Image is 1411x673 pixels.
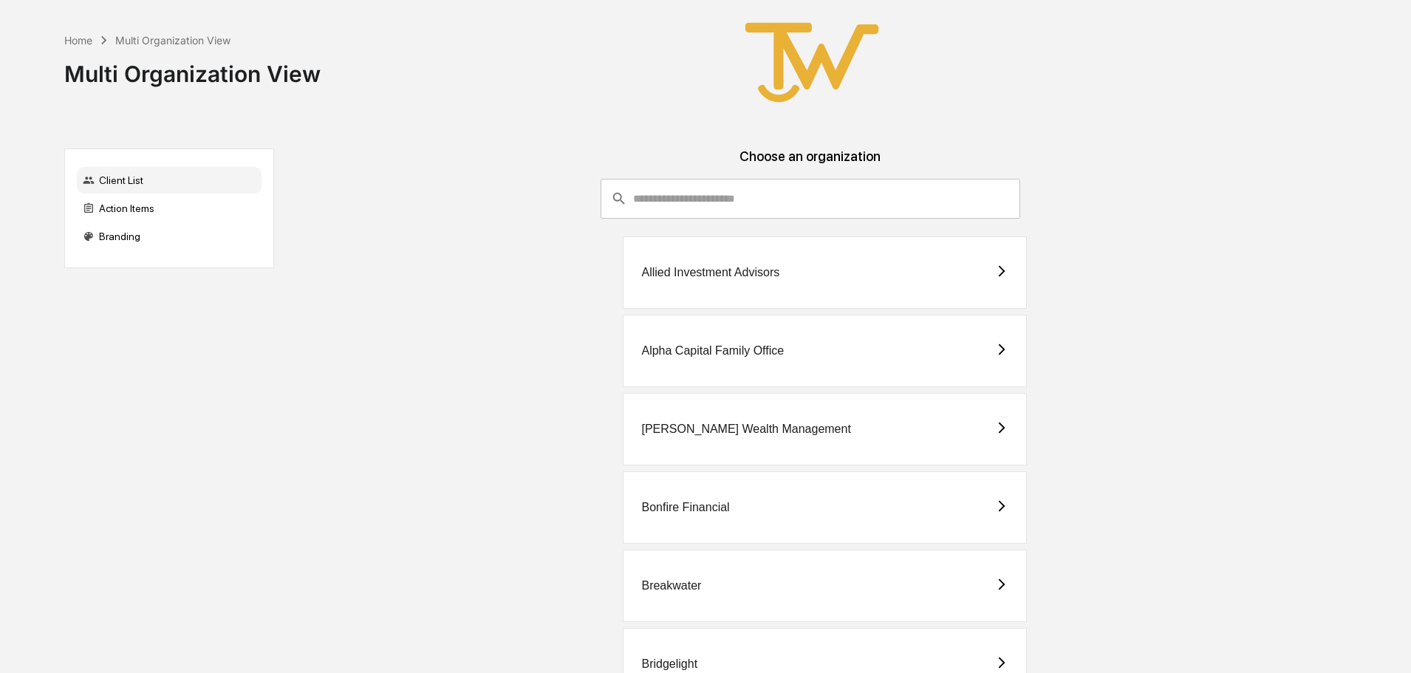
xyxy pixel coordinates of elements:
[641,344,784,358] div: Alpha Capital Family Office
[77,223,262,250] div: Branding
[64,34,92,47] div: Home
[601,179,1020,219] div: consultant-dashboard__filter-organizations-search-bar
[641,501,729,514] div: Bonfire Financial
[286,148,1334,179] div: Choose an organization
[77,195,262,222] div: Action Items
[64,49,321,87] div: Multi Organization View
[738,12,886,113] img: True West
[77,167,262,194] div: Client List
[641,657,697,671] div: Bridgelight
[641,423,850,436] div: [PERSON_NAME] Wealth Management
[641,266,779,279] div: Allied Investment Advisors
[115,34,230,47] div: Multi Organization View
[641,579,701,592] div: Breakwater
